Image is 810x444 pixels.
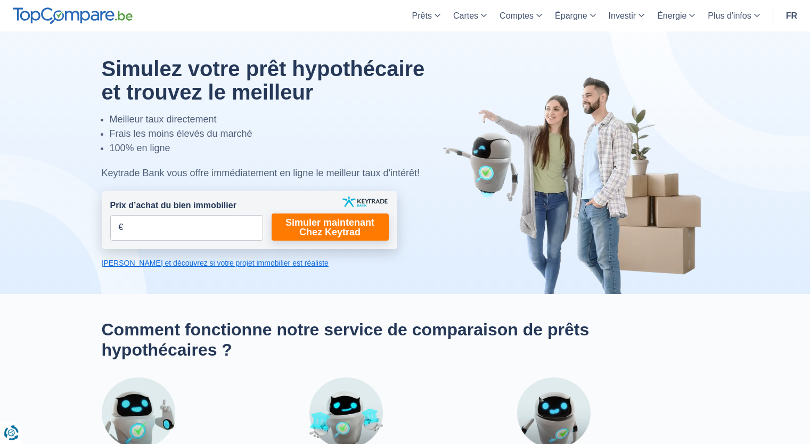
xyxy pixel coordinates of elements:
[102,319,709,360] h2: Comment fonctionne notre service de comparaison de prêts hypothécaires ?
[443,76,709,294] img: image-hero
[110,200,236,212] label: Prix d’achat du bien immobilier
[102,57,449,104] h1: Simulez votre prêt hypothécaire et trouvez le meilleur
[342,196,388,207] img: keytrade
[13,7,133,24] img: TopCompare
[102,166,449,180] div: Keytrade Bank vous offre immédiatement en ligne le meilleur taux d'intérêt!
[110,127,449,141] li: Frais les moins élevés du marché
[272,213,389,241] a: Simuler maintenant Chez Keytrad
[102,258,397,268] a: [PERSON_NAME] et découvrez si votre projet immobilier est réaliste
[110,141,449,155] li: 100% en ligne
[119,221,124,234] span: €
[110,112,449,127] li: Meilleur taux directement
